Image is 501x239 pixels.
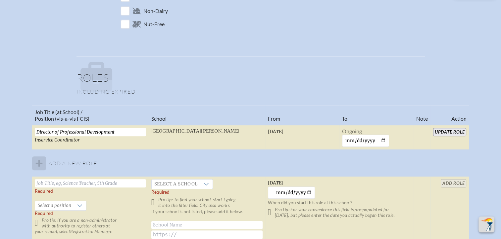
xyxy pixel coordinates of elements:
span: [GEOGRAPHIC_DATA][PERSON_NAME] [151,128,240,134]
label: If your school is not listed, please add it below. [151,209,243,220]
h1: Roles [76,72,425,88]
span: Required [35,211,53,216]
span: Ongoing [342,128,362,134]
th: School [149,106,265,125]
p: When did you start this role at this school? [268,200,411,206]
p: Including expired [76,88,425,95]
input: Update Role [433,128,467,136]
span: Registration Manager [70,229,112,234]
span: [DATE] [268,129,283,135]
span: Select a school [152,179,200,189]
p: Pro tip: If you are a non-administrator with authority to register others at your school, select . [35,218,146,234]
p: Pro tip: To find your school, start typing it into the filter field. City also works. [151,197,263,208]
span: Select a position [35,201,74,210]
button: Scroll Top [478,217,494,232]
span: Nut-Free [143,21,165,27]
span: Inservice Coordinator [35,137,80,143]
label: Required [151,189,170,195]
th: To [339,106,414,125]
input: Job Title, eg, Science Teacher, 5th Grade [35,179,146,187]
th: Note [414,106,430,125]
th: Job Title (at School) / Position (vis-a-vis FCIS) [32,106,149,125]
span: Non-Dairy [143,8,168,14]
input: School Name [151,221,263,229]
p: Pro tip: For your convenience this field is pre-populated for [DATE], but please enter the date y... [268,207,411,218]
label: Required [35,188,53,194]
img: To the top [480,218,493,231]
input: https:// [151,230,263,239]
span: [DATE] [268,180,283,186]
th: Action [430,106,469,125]
input: Eg, Science Teacher, 5th Grade [35,128,146,136]
th: From [265,106,339,125]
